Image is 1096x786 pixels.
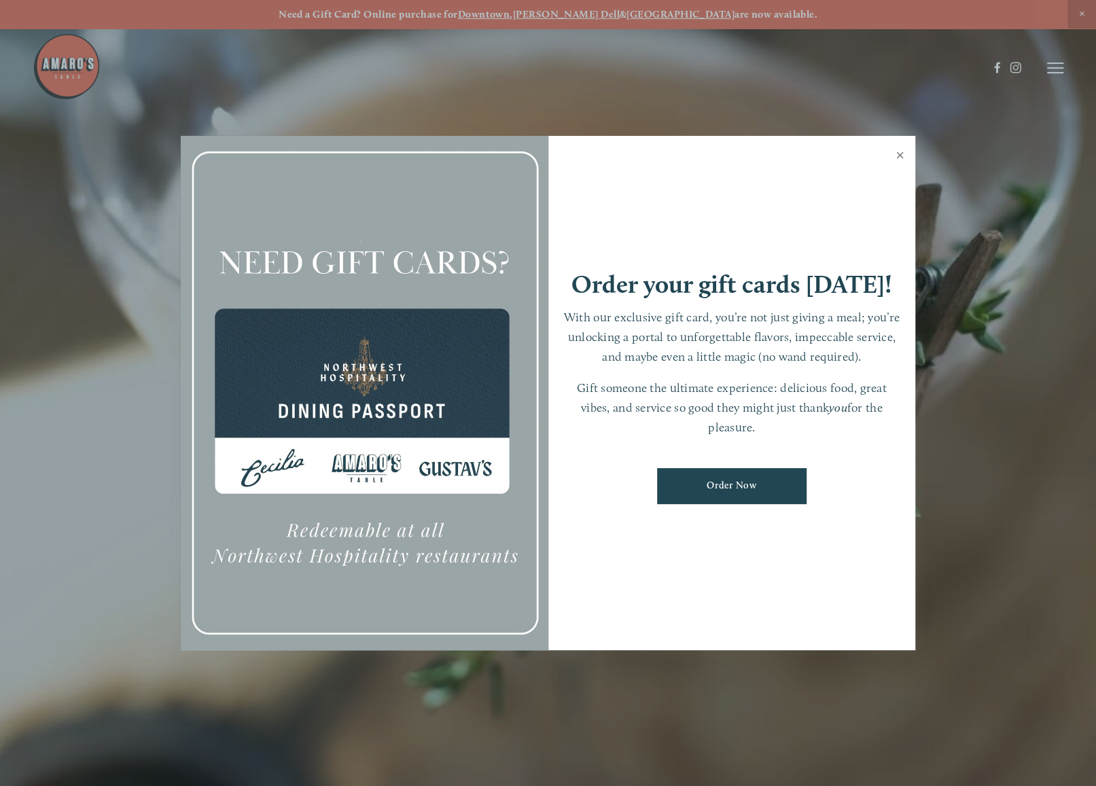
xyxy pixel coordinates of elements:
[887,138,913,176] a: Close
[571,272,892,297] h1: Order your gift cards [DATE]!
[657,468,807,504] a: Order Now
[562,308,902,366] p: With our exclusive gift card, you’re not just giving a meal; you’re unlocking a portal to unforge...
[829,400,847,414] em: you
[562,378,902,437] p: Gift someone the ultimate experience: delicious food, great vibes, and service so good they might...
